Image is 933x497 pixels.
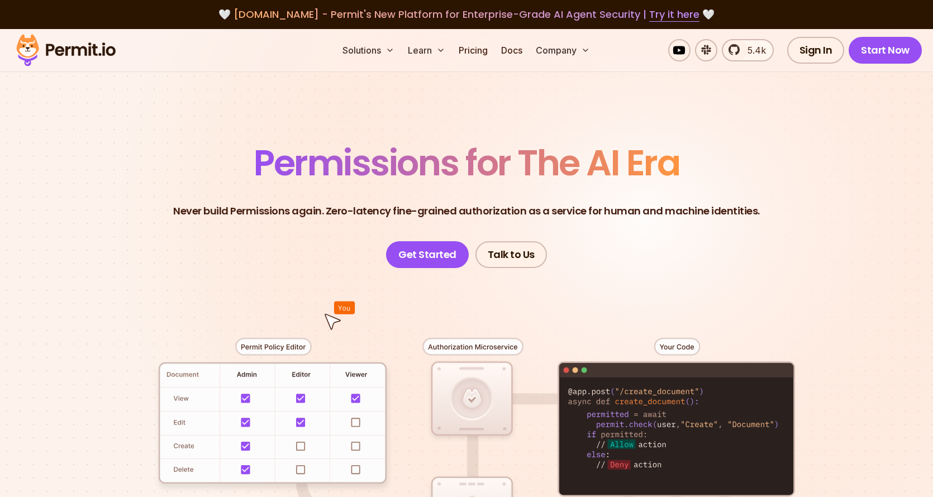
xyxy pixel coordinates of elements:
a: Sign In [787,37,845,64]
div: 🤍 🤍 [27,7,906,22]
span: [DOMAIN_NAME] - Permit's New Platform for Enterprise-Grade AI Agent Security | [234,7,699,21]
a: Pricing [454,39,492,61]
span: 5.4k [741,44,766,57]
a: Talk to Us [475,241,547,268]
button: Learn [403,39,450,61]
img: Permit logo [11,31,121,69]
span: Permissions for The AI Era [254,138,679,188]
button: Solutions [338,39,399,61]
a: 5.4k [722,39,774,61]
a: Start Now [849,37,922,64]
a: Docs [497,39,527,61]
a: Try it here [649,7,699,22]
a: Get Started [386,241,469,268]
button: Company [531,39,594,61]
p: Never build Permissions again. Zero-latency fine-grained authorization as a service for human and... [173,203,760,219]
